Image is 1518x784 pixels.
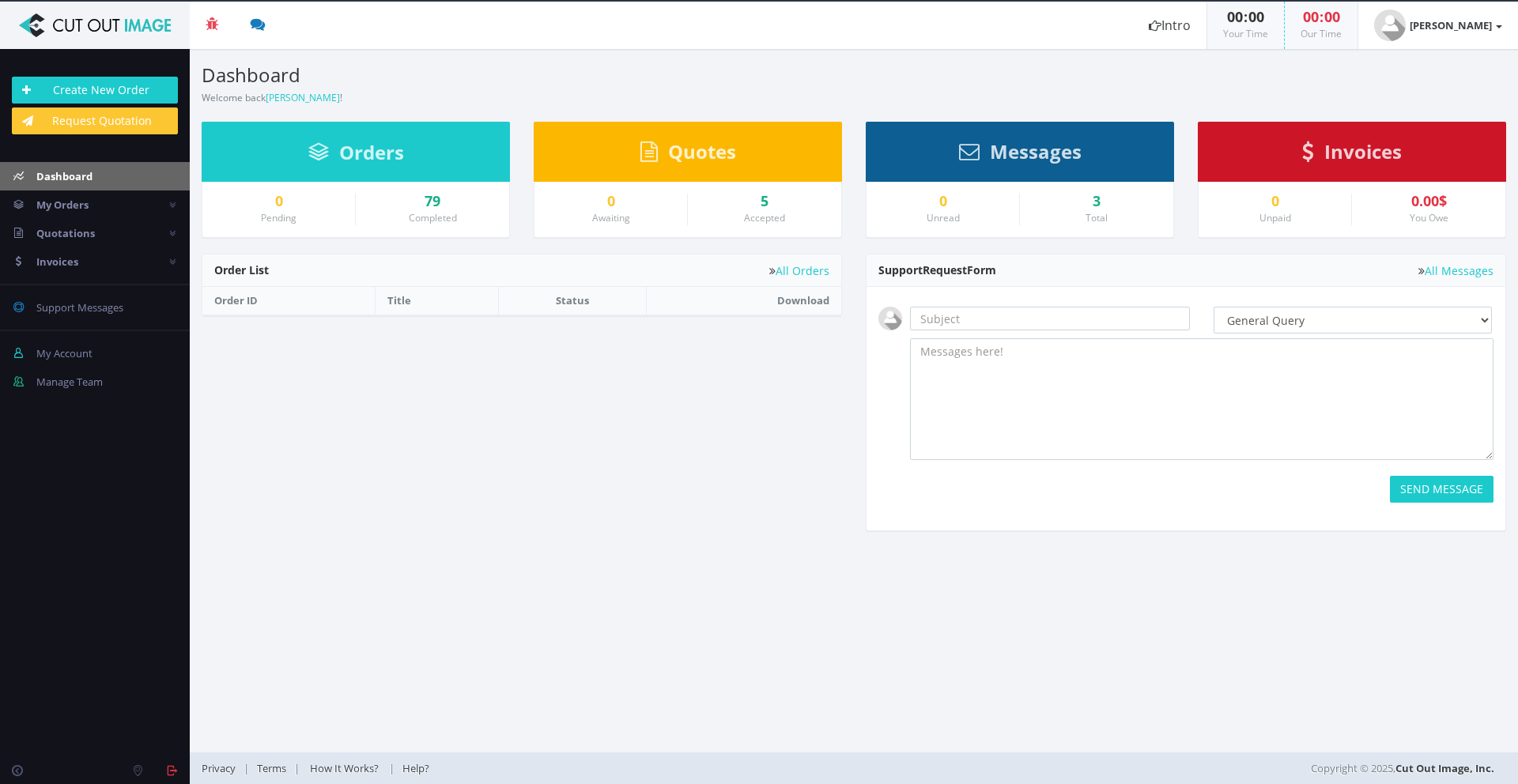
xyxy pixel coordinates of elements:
[202,752,1071,784] div: | | |
[592,211,630,224] small: Awaiting
[959,148,1082,162] a: Messages
[1395,761,1494,775] a: Cut Out Image, Inc.
[36,169,93,183] span: Dashboard
[769,265,829,277] a: All Orders
[700,194,829,209] a: 5
[214,194,343,209] a: 0
[1364,194,1493,209] div: 0.00$
[202,287,376,315] th: Order ID
[878,307,902,330] img: user_default.jpg
[1032,194,1161,209] div: 3
[1324,7,1340,26] span: 00
[1248,7,1264,26] span: 00
[310,761,379,775] span: How It Works?
[1086,211,1108,224] small: Total
[744,211,785,224] small: Accepted
[36,198,89,212] span: My Orders
[1301,27,1342,40] small: Our Time
[12,107,178,134] a: Request Quotation
[266,91,340,104] a: [PERSON_NAME]
[1358,2,1518,49] a: [PERSON_NAME]
[1418,265,1493,277] a: All Messages
[12,77,178,104] a: Create New Order
[910,307,1190,330] input: Subject
[202,761,244,775] a: Privacy
[409,211,457,224] small: Completed
[546,194,675,209] a: 0
[646,287,841,315] th: Download
[300,761,389,775] a: How It Works?
[1311,760,1494,776] span: Copyright © 2025,
[1410,18,1492,32] strong: [PERSON_NAME]
[640,148,736,162] a: Quotes
[36,300,123,315] span: Support Messages
[1243,7,1248,26] span: :
[1410,211,1448,224] small: You Owe
[1374,9,1406,41] img: user_default.jpg
[376,287,499,315] th: Title
[214,262,269,277] span: Order List
[368,194,497,209] a: 79
[499,287,647,315] th: Status
[308,149,404,163] a: Orders
[261,211,296,224] small: Pending
[878,262,996,277] span: Support Form
[1227,7,1243,26] span: 00
[36,254,78,269] span: Invoices
[249,761,294,775] a: Terms
[1133,2,1206,49] a: Intro
[36,375,103,389] span: Manage Team
[395,761,437,775] a: Help?
[339,139,404,165] span: Orders
[1259,211,1291,224] small: Unpaid
[927,211,960,224] small: Unread
[202,65,842,85] h3: Dashboard
[202,91,342,104] small: Welcome back !
[36,346,93,360] span: My Account
[1324,138,1402,164] span: Invoices
[12,13,178,37] img: Cut Out Image
[1302,148,1402,162] a: Invoices
[1303,7,1319,26] span: 00
[923,262,967,277] span: Request
[36,226,95,240] span: Quotations
[878,194,1007,209] a: 0
[990,138,1082,164] span: Messages
[1319,7,1324,26] span: :
[1390,476,1493,503] button: SEND MESSAGE
[1223,27,1268,40] small: Your Time
[1210,194,1339,209] a: 0
[668,138,736,164] span: Quotes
